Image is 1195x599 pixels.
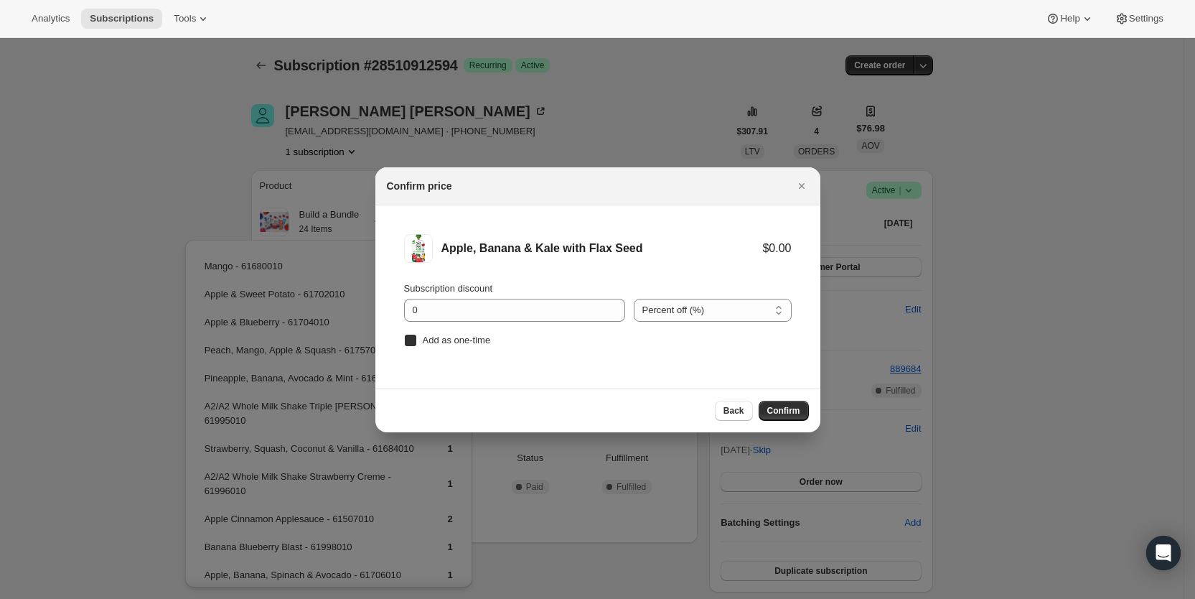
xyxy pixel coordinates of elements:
[32,13,70,24] span: Analytics
[81,9,162,29] button: Subscriptions
[715,401,753,421] button: Back
[1060,13,1079,24] span: Help
[404,234,433,263] img: Apple, Banana & Kale with Flax Seed
[23,9,78,29] button: Analytics
[759,401,809,421] button: Confirm
[1037,9,1102,29] button: Help
[792,176,812,196] button: Close
[441,241,763,256] div: Apple, Banana & Kale with Flax Seed
[90,13,154,24] span: Subscriptions
[387,179,452,193] h2: Confirm price
[174,13,196,24] span: Tools
[723,405,744,417] span: Back
[1106,9,1172,29] button: Settings
[762,241,791,256] div: $0.00
[1129,13,1163,24] span: Settings
[767,405,800,417] span: Confirm
[1146,536,1181,570] div: Open Intercom Messenger
[165,9,219,29] button: Tools
[423,335,491,345] span: Add as one-time
[404,283,493,294] span: Subscription discount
